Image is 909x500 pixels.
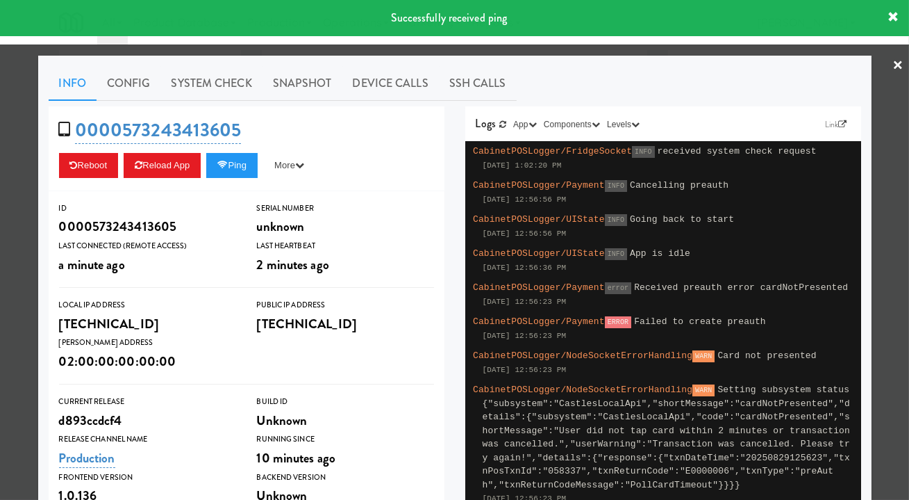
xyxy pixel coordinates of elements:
[605,316,632,328] span: ERROR
[59,350,236,373] div: 02:00:00:00:00:00
[476,115,496,131] span: Logs
[124,153,201,178] button: Reload App
[59,202,236,216] div: ID
[540,118,603,131] button: Components
[483,298,567,306] span: [DATE] 12:56:23 PM
[473,350,692,361] span: CabinetPOSLogger/NodeSocketErrorHandling
[97,66,161,101] a: Config
[483,229,567,238] span: [DATE] 12:56:56 PM
[634,316,766,327] span: Failed to create preauth
[605,282,632,294] span: error
[257,255,329,274] span: 2 minutes ago
[59,312,236,336] div: [TECHNICAL_ID]
[75,117,242,144] a: 0000573243413605
[59,298,236,312] div: Local IP Address
[630,248,690,259] span: App is idle
[473,146,632,156] span: CabinetPOSLogger/FridgeSocket
[257,239,434,253] div: Last Heartbeat
[49,66,97,101] a: Info
[603,118,643,131] button: Levels
[892,45,903,88] a: ×
[257,312,434,336] div: [TECHNICAL_ID]
[263,153,315,178] button: More
[630,214,734,225] span: Going back to start
[257,395,434,409] div: Build Id
[473,282,605,293] span: CabinetPOSLogger/Payment
[59,239,236,253] div: Last Connected (Remote Access)
[483,332,567,340] span: [DATE] 12:56:23 PM
[342,66,439,101] a: Device Calls
[439,66,517,101] a: SSH Calls
[257,409,434,433] div: Unknown
[473,248,605,259] span: CabinetPOSLogger/UIState
[257,202,434,216] div: Serial Number
[206,153,258,178] button: Ping
[510,118,540,131] button: App
[658,146,817,156] span: received system check request
[59,433,236,446] div: Release Channel Name
[262,66,342,101] a: Snapshot
[483,385,850,490] span: Setting subsystem status {"subsystem":"CastlesLocalApi","shortMessage":"cardNotPresented","detail...
[632,146,654,158] span: INFO
[59,471,236,485] div: Frontend Version
[822,118,851,131] a: Link
[605,248,627,260] span: INFO
[59,449,115,468] a: Production
[391,10,508,26] span: Successfully received ping
[473,180,605,191] span: CabinetPOSLogger/Payment
[605,214,627,226] span: INFO
[483,161,562,170] span: [DATE] 1:02:20 PM
[692,385,715,396] span: WARN
[473,385,692,395] span: CabinetPOSLogger/NodeSocketErrorHandling
[59,336,236,350] div: [PERSON_NAME] Address
[630,180,728,191] span: Cancelling preauth
[161,66,262,101] a: System Check
[59,215,236,239] div: 0000573243413605
[257,215,434,239] div: unknown
[483,264,567,272] span: [DATE] 12:56:36 PM
[59,255,125,274] span: a minute ago
[473,214,605,225] span: CabinetPOSLogger/UIState
[473,316,605,327] span: CabinetPOSLogger/Payment
[59,395,236,409] div: Current Release
[59,153,119,178] button: Reboot
[692,350,715,362] span: WARN
[59,409,236,433] div: d893ccdcf4
[717,350,816,361] span: Card not presented
[605,180,627,192] span: INFO
[483,366,567,374] span: [DATE] 12:56:23 PM
[634,282,848,293] span: Received preauth error cardNotPresented
[257,433,434,446] div: Running Since
[257,298,434,312] div: Public IP Address
[257,449,335,467] span: 10 minutes ago
[257,471,434,485] div: Backend Version
[483,195,567,204] span: [DATE] 12:56:56 PM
